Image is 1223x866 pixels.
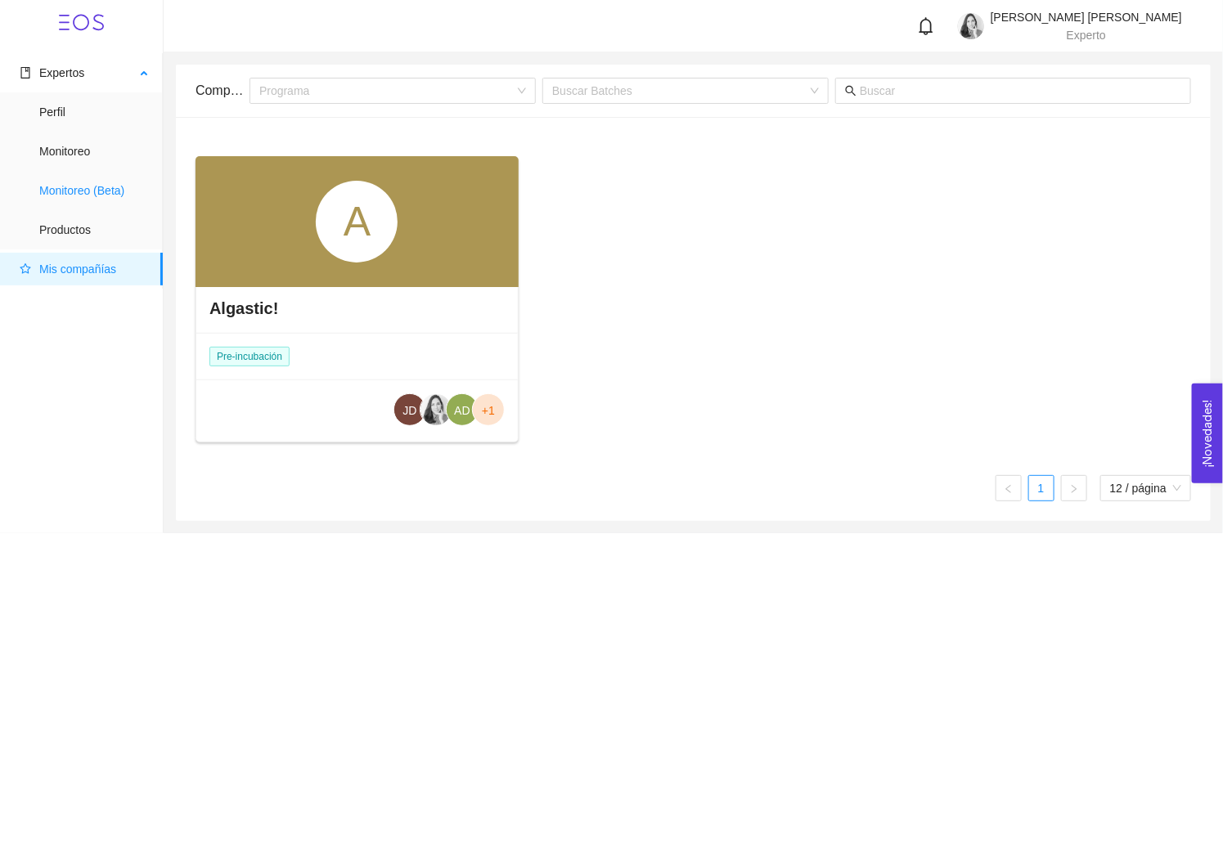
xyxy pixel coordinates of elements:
[196,67,250,114] div: Compañías
[39,96,150,128] span: Perfil
[1029,476,1054,500] a: 1
[316,181,398,262] div: A
[1061,475,1087,501] li: Página siguiente
[39,213,150,246] span: Productos
[39,174,150,207] span: Monitoreo (Beta)
[860,82,1181,100] input: Buscar
[482,394,495,427] span: +1
[1069,484,1079,494] span: right
[39,66,84,79] span: Expertos
[1028,475,1054,501] li: 1
[991,11,1182,24] span: [PERSON_NAME] [PERSON_NAME]
[1100,475,1191,501] div: tamaño de página
[996,475,1022,501] li: Página anterior
[39,135,150,168] span: Monitoreo
[917,17,935,35] span: bell
[1067,29,1106,42] span: Experto
[209,297,278,320] h4: Algastic!
[845,85,857,96] span: search
[209,347,290,366] span: Pre-incubación
[1192,384,1223,483] button: Open Feedback Widget
[996,475,1022,501] button: left
[402,394,416,427] span: JD
[958,13,984,39] img: 1686173812184-KPM_FOTO.png
[39,262,116,276] span: Mis compañías
[20,263,31,275] span: star
[20,67,31,79] span: book
[1061,475,1087,501] button: right
[1110,476,1181,500] span: 12 / página
[1004,484,1014,494] span: left
[454,394,470,427] span: AD
[420,394,452,425] img: 1686173812184-KPM_FOTO.png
